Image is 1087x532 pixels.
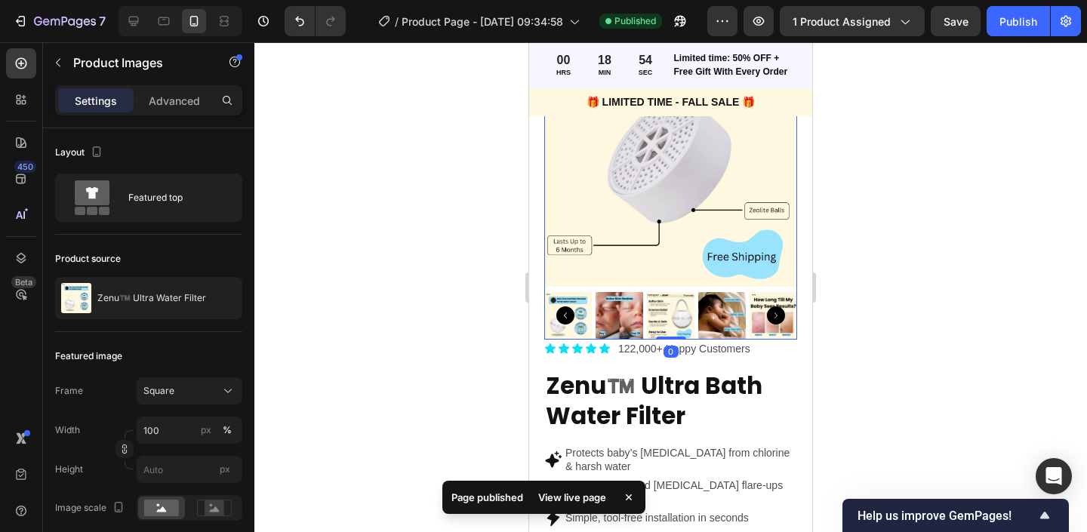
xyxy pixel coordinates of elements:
[529,487,615,508] div: View live page
[143,384,174,398] span: Square
[197,421,215,439] button: %
[931,6,981,36] button: Save
[944,15,968,28] span: Save
[55,384,83,398] label: Frame
[55,423,80,437] label: Width
[11,276,36,288] div: Beta
[858,506,1054,524] button: Show survey - Help us improve GemPages!
[285,6,346,36] div: Undo/Redo
[614,14,656,28] span: Published
[149,93,200,109] p: Advanced
[14,161,36,173] div: 450
[395,14,399,29] span: /
[137,456,242,483] input: px
[99,12,106,30] p: 7
[137,417,242,444] input: px%
[793,14,891,29] span: 1 product assigned
[402,14,563,29] span: Product Page - [DATE] 09:34:58
[73,54,202,72] p: Product Images
[451,490,523,505] p: Page published
[780,6,925,36] button: 1 product assigned
[858,509,1036,523] span: Help us improve GemPages!
[55,349,122,363] div: Featured image
[201,423,211,437] div: px
[529,42,812,532] iframe: Design area
[137,377,242,404] button: Square
[36,487,266,515] p: Long-lasting filter — up to 6 months of clean, gentle baths
[6,6,112,36] button: 7
[61,283,91,313] img: product feature img
[987,6,1050,36] button: Publish
[55,143,106,163] div: Layout
[220,463,230,475] span: px
[55,463,83,476] label: Height
[97,293,206,303] p: Zenu™️ Ultra Water Filter
[1036,458,1072,494] div: Open Intercom Messenger
[128,180,220,215] div: Featured top
[223,423,232,437] div: %
[218,421,236,439] button: px
[55,498,128,518] div: Image scale
[75,93,117,109] p: Settings
[55,252,121,266] div: Product source
[999,14,1037,29] div: Publish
